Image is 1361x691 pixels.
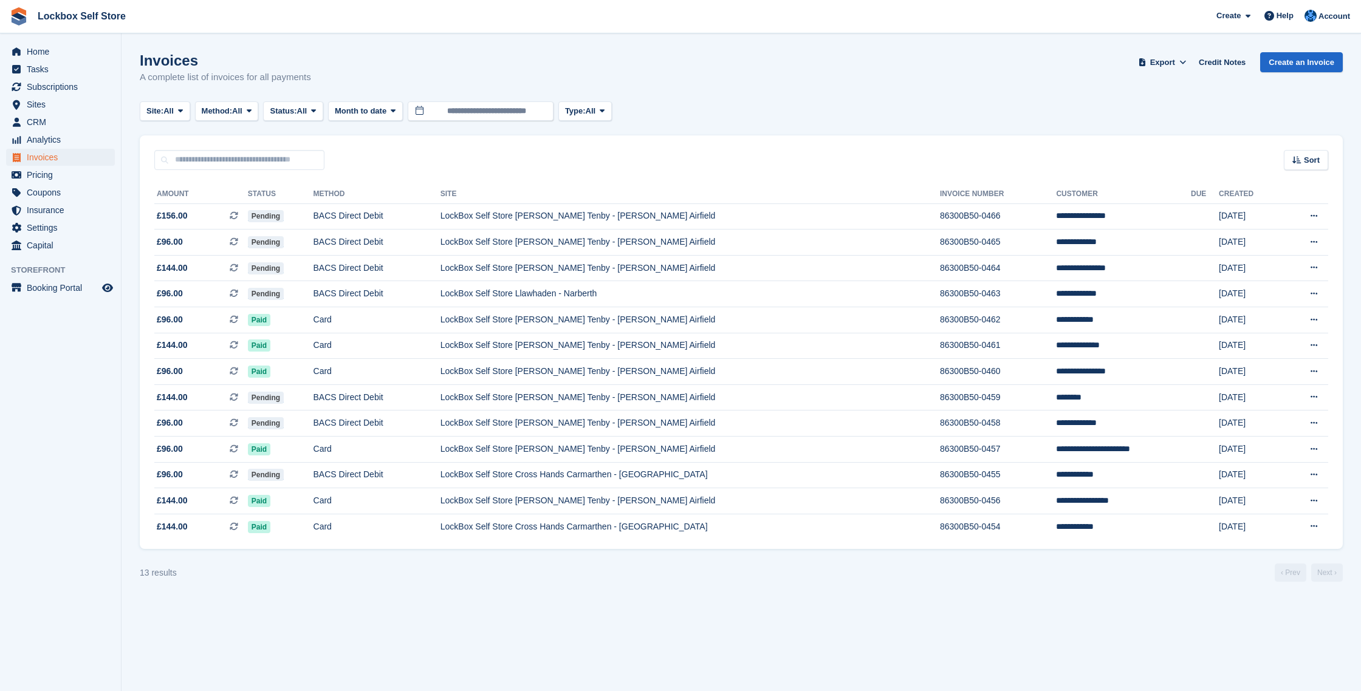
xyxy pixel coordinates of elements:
[940,307,1056,333] td: 86300B50-0462
[314,333,441,359] td: Card
[6,219,115,236] a: menu
[1150,56,1175,69] span: Export
[157,262,188,274] span: £144.00
[1318,10,1350,22] span: Account
[248,521,270,533] span: Paid
[441,462,940,488] td: LockBox Self Store Cross Hands Carmarthen - [GEOGRAPHIC_DATA]
[100,281,115,295] a: Preview store
[33,6,131,26] a: Lockbox Self Store
[163,105,174,117] span: All
[202,105,233,117] span: Method:
[27,184,100,201] span: Coupons
[248,236,284,248] span: Pending
[157,417,183,429] span: £96.00
[441,514,940,539] td: LockBox Self Store Cross Hands Carmarthen - [GEOGRAPHIC_DATA]
[27,43,100,60] span: Home
[27,96,100,113] span: Sites
[314,281,441,307] td: BACS Direct Debit
[27,61,100,78] span: Tasks
[314,359,441,385] td: Card
[1219,359,1282,385] td: [DATE]
[1277,10,1294,22] span: Help
[248,339,270,352] span: Paid
[248,443,270,455] span: Paid
[1304,10,1317,22] img: Naomi Davies
[1219,230,1282,256] td: [DATE]
[297,105,307,117] span: All
[940,514,1056,539] td: 86300B50-0454
[1219,203,1282,230] td: [DATE]
[6,114,115,131] a: menu
[1219,307,1282,333] td: [DATE]
[441,185,940,204] th: Site
[314,437,441,463] td: Card
[157,209,188,222] span: £156.00
[441,255,940,281] td: LockBox Self Store [PERSON_NAME] Tenby - [PERSON_NAME] Airfield
[1219,437,1282,463] td: [DATE]
[1311,563,1343,582] a: Next
[27,131,100,148] span: Analytics
[248,392,284,404] span: Pending
[314,203,441,230] td: BACS Direct Debit
[940,384,1056,410] td: 86300B50-0459
[248,262,284,274] span: Pending
[1275,563,1306,582] a: Previous
[248,210,284,222] span: Pending
[314,462,441,488] td: BACS Direct Debit
[10,7,28,26] img: stora-icon-8386f47178a22dfd0bd8f6a31ec36ba5ce8667c1dd55bd0f319d3a0aa187defe.svg
[940,185,1056,204] th: Invoice Number
[940,255,1056,281] td: 86300B50-0464
[328,101,403,121] button: Month to date
[314,410,441,437] td: BACS Direct Debit
[441,307,940,333] td: LockBox Self Store [PERSON_NAME] Tenby - [PERSON_NAME] Airfield
[140,101,190,121] button: Site: All
[6,43,115,60] a: menu
[27,149,100,166] span: Invoices
[27,202,100,219] span: Insurance
[1219,255,1282,281] td: [DATE]
[441,384,940,410] td: LockBox Self Store [PERSON_NAME] Tenby - [PERSON_NAME] Airfield
[940,488,1056,514] td: 86300B50-0456
[940,333,1056,359] td: 86300B50-0461
[1219,462,1282,488] td: [DATE]
[6,78,115,95] a: menu
[6,131,115,148] a: menu
[441,410,940,437] td: LockBox Self Store [PERSON_NAME] Tenby - [PERSON_NAME] Airfield
[940,230,1056,256] td: 86300B50-0465
[314,307,441,333] td: Card
[565,105,586,117] span: Type:
[1056,185,1191,204] th: Customer
[157,443,183,455] span: £96.00
[6,279,115,296] a: menu
[140,52,311,69] h1: Invoices
[314,488,441,514] td: Card
[1219,281,1282,307] td: [DATE]
[27,114,100,131] span: CRM
[940,203,1056,230] td: 86300B50-0466
[157,287,183,300] span: £96.00
[1194,52,1250,72] a: Credit Notes
[1272,563,1345,582] nav: Page
[940,410,1056,437] td: 86300B50-0458
[27,237,100,254] span: Capital
[441,437,940,463] td: LockBox Self Store [PERSON_NAME] Tenby - [PERSON_NAME] Airfield
[248,417,284,429] span: Pending
[1136,52,1189,72] button: Export
[441,359,940,385] td: LockBox Self Store [PERSON_NAME] Tenby - [PERSON_NAME] Airfield
[314,185,441,204] th: Method
[1216,10,1241,22] span: Create
[232,105,242,117] span: All
[6,184,115,201] a: menu
[27,166,100,183] span: Pricing
[248,495,270,507] span: Paid
[1304,154,1320,166] span: Sort
[1219,410,1282,437] td: [DATE]
[248,314,270,326] span: Paid
[558,101,612,121] button: Type: All
[270,105,297,117] span: Status:
[441,203,940,230] td: LockBox Self Store [PERSON_NAME] Tenby - [PERSON_NAME] Airfield
[157,520,188,533] span: £144.00
[1260,52,1343,72] a: Create an Invoice
[146,105,163,117] span: Site:
[27,219,100,236] span: Settings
